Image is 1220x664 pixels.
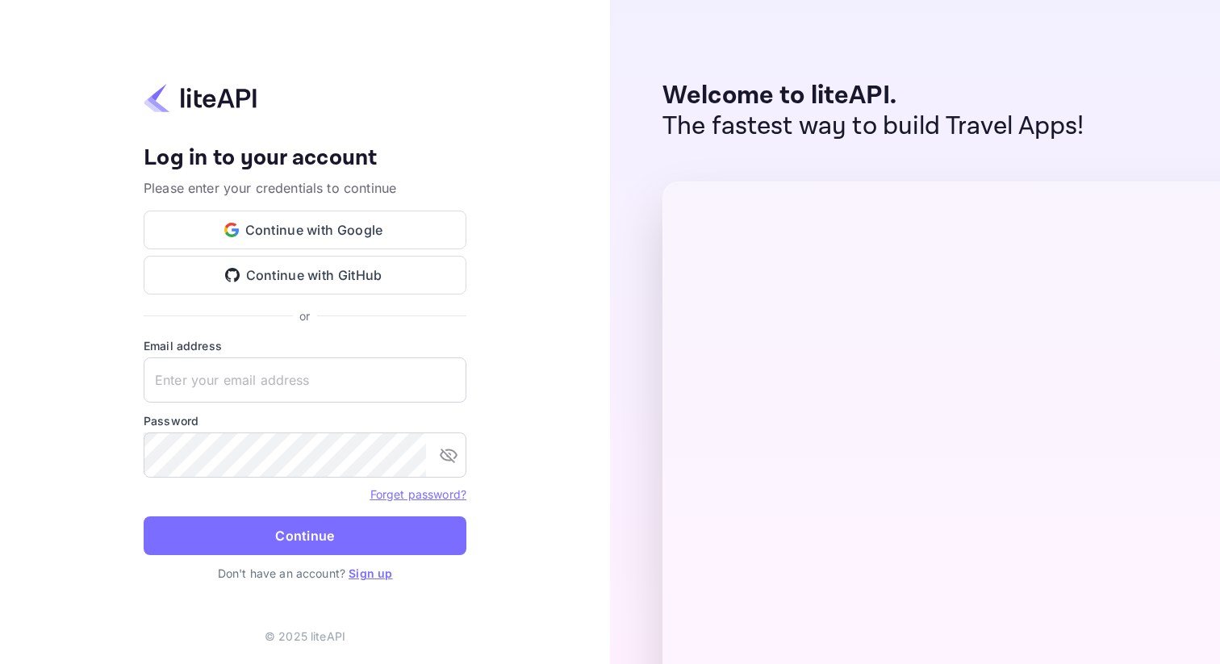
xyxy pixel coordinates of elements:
input: Enter your email address [144,357,466,403]
p: Don't have an account? [144,565,466,582]
p: Welcome to liteAPI. [662,81,1084,111]
a: Sign up [349,566,392,580]
a: Forget password? [370,486,466,502]
img: liteapi [144,82,257,114]
h4: Log in to your account [144,144,466,173]
button: Continue with GitHub [144,256,466,294]
button: Continue [144,516,466,555]
p: The fastest way to build Travel Apps! [662,111,1084,142]
button: toggle password visibility [432,439,465,471]
p: Please enter your credentials to continue [144,178,466,198]
p: or [299,307,310,324]
label: Password [144,412,466,429]
a: Forget password? [370,487,466,501]
label: Email address [144,337,466,354]
p: © 2025 liteAPI [265,628,345,645]
button: Continue with Google [144,211,466,249]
